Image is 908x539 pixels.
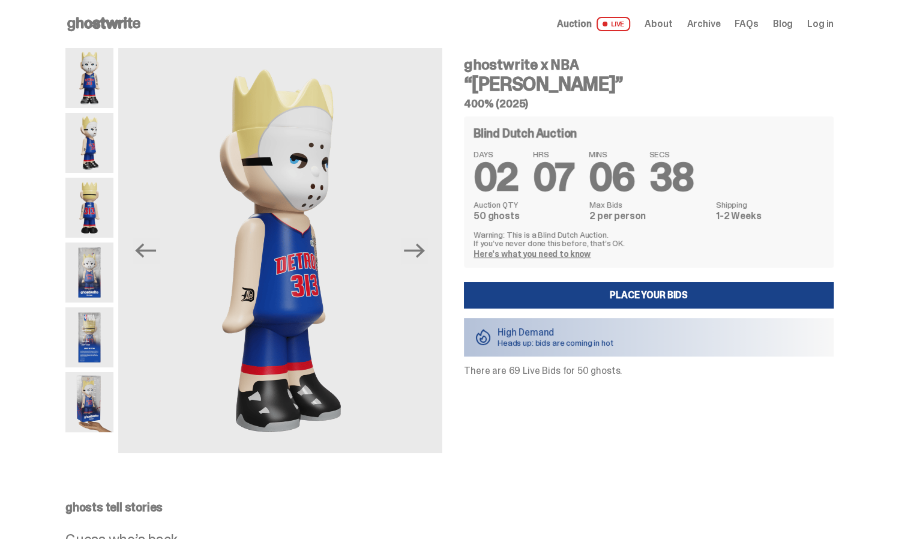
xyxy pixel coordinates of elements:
[464,366,834,376] p: There are 69 Live Bids for 50 ghosts.
[597,17,631,31] span: LIVE
[589,200,709,209] dt: Max Bids
[557,19,592,29] span: Auction
[649,152,693,202] span: 38
[645,19,672,29] a: About
[557,17,630,31] a: Auction LIVE
[401,238,428,264] button: Next
[807,19,834,29] a: Log in
[464,282,834,309] a: Place your Bids
[773,19,793,29] a: Blog
[498,339,613,347] p: Heads up: bids are coming in hot
[474,200,582,209] dt: Auction QTY
[65,48,113,108] img: Copy%20of%20Eminem_NBA_400_1.png
[65,242,113,303] img: Eminem_NBA_400_12.png
[133,238,159,264] button: Previous
[716,211,824,221] dd: 1-2 Weeks
[474,152,519,202] span: 02
[687,19,720,29] a: Archive
[118,48,442,453] img: Copy%20of%20Eminem_NBA_400_3.png
[533,150,574,158] span: HRS
[474,150,519,158] span: DAYS
[65,113,113,173] img: Copy%20of%20Eminem_NBA_400_3.png
[716,200,824,209] dt: Shipping
[589,150,635,158] span: MINS
[474,248,591,259] a: Here's what you need to know
[533,152,574,202] span: 07
[474,127,577,139] h4: Blind Dutch Auction
[474,230,824,247] p: Warning: This is a Blind Dutch Auction. If you’ve never done this before, that’s OK.
[65,307,113,367] img: Eminem_NBA_400_13.png
[65,501,834,513] p: ghosts tell stories
[65,372,113,432] img: eminem%20scale.png
[474,211,582,221] dd: 50 ghosts
[464,98,834,109] h5: 400% (2025)
[649,150,693,158] span: SECS
[589,211,709,221] dd: 2 per person
[464,74,834,94] h3: “[PERSON_NAME]”
[498,328,613,337] p: High Demand
[65,178,113,238] img: Copy%20of%20Eminem_NBA_400_6.png
[735,19,758,29] a: FAQs
[464,58,834,72] h4: ghostwrite x NBA
[589,152,635,202] span: 06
